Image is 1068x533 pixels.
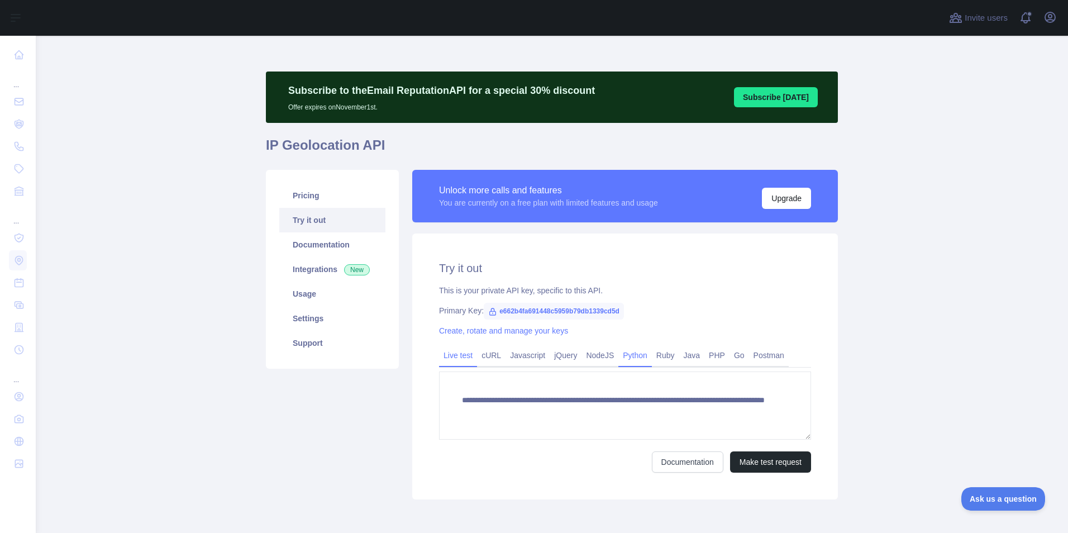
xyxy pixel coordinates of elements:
div: ... [9,203,27,226]
div: Unlock more calls and features [439,184,658,197]
p: Offer expires on November 1st. [288,98,595,112]
div: This is your private API key, specific to this API. [439,285,811,296]
a: Integrations New [279,257,385,282]
a: Java [679,346,705,364]
a: Documentation [279,232,385,257]
div: ... [9,362,27,384]
a: Try it out [279,208,385,232]
a: Support [279,331,385,355]
a: Pricing [279,183,385,208]
a: Go [730,346,749,364]
span: e662b4fa691448c5959b79db1339cd5d [484,303,624,320]
button: Invite users [947,9,1010,27]
a: PHP [704,346,730,364]
div: ... [9,67,27,89]
h1: IP Geolocation API [266,136,838,163]
iframe: Toggle Customer Support [961,487,1046,511]
a: Javascript [506,346,550,364]
button: Upgrade [762,188,811,209]
a: Postman [749,346,789,364]
a: cURL [477,346,506,364]
button: Make test request [730,451,811,473]
a: Live test [439,346,477,364]
button: Subscribe [DATE] [734,87,818,107]
p: Subscribe to the Email Reputation API for a special 30 % discount [288,83,595,98]
a: Settings [279,306,385,331]
h2: Try it out [439,260,811,276]
a: jQuery [550,346,581,364]
span: Invite users [965,12,1008,25]
a: Documentation [652,451,723,473]
a: Ruby [652,346,679,364]
a: NodeJS [581,346,618,364]
div: You are currently on a free plan with limited features and usage [439,197,658,208]
span: New [344,264,370,275]
div: Primary Key: [439,305,811,316]
a: Python [618,346,652,364]
a: Usage [279,282,385,306]
a: Create, rotate and manage your keys [439,326,568,335]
